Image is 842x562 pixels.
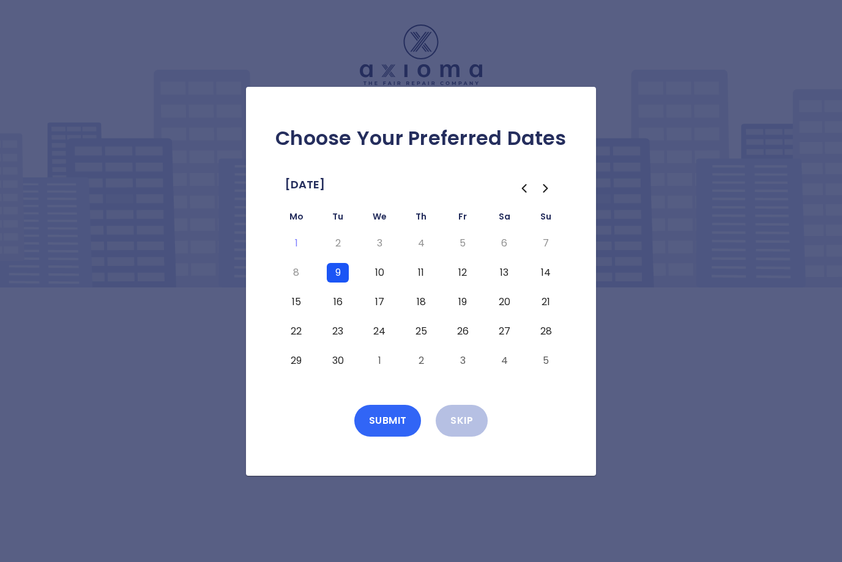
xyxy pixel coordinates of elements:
button: Wednesday, September 24th, 2025 [368,322,390,341]
button: Today, Monday, September 1st, 2025 [285,234,307,253]
button: Thursday, September 11th, 2025 [410,263,432,283]
button: Friday, September 26th, 2025 [452,322,474,341]
table: September 2025 [275,209,567,375]
button: Saturday, September 6th, 2025 [493,234,515,253]
img: Logo [360,24,482,85]
button: Monday, September 8th, 2025 [285,263,307,283]
th: Thursday [400,209,442,229]
button: Friday, September 19th, 2025 [452,292,474,312]
button: Tuesday, September 16th, 2025 [327,292,349,312]
button: Tuesday, September 9th, 2025, selected [327,263,349,283]
button: Wednesday, September 3rd, 2025 [368,234,390,253]
button: Tuesday, September 23rd, 2025 [327,322,349,341]
button: Friday, September 5th, 2025 [452,234,474,253]
button: Friday, October 3rd, 2025 [452,351,474,371]
button: Submit [354,405,422,437]
button: Saturday, September 20th, 2025 [493,292,515,312]
th: Friday [442,209,483,229]
button: Saturday, October 4th, 2025 [493,351,515,371]
button: Sunday, September 28th, 2025 [535,322,557,341]
button: Tuesday, September 30th, 2025 [327,351,349,371]
button: Wednesday, September 10th, 2025 [368,263,390,283]
h2: Choose Your Preferred Dates [266,126,576,150]
button: Go to the Previous Month [513,177,535,199]
button: Monday, September 22nd, 2025 [285,322,307,341]
button: Friday, September 12th, 2025 [452,263,474,283]
button: Sunday, September 7th, 2025 [535,234,557,253]
button: Skip [436,405,488,437]
th: Monday [275,209,317,229]
th: Saturday [483,209,525,229]
button: Wednesday, October 1st, 2025 [368,351,390,371]
button: Tuesday, September 2nd, 2025 [327,234,349,253]
button: Thursday, September 4th, 2025 [410,234,432,253]
button: Wednesday, September 17th, 2025 [368,292,390,312]
button: Thursday, September 25th, 2025 [410,322,432,341]
button: Go to the Next Month [535,177,557,199]
button: Sunday, September 21st, 2025 [535,292,557,312]
button: Thursday, September 18th, 2025 [410,292,432,312]
button: Monday, September 29th, 2025 [285,351,307,371]
button: Sunday, September 14th, 2025 [535,263,557,283]
th: Sunday [525,209,567,229]
th: Tuesday [317,209,359,229]
button: Monday, September 15th, 2025 [285,292,307,312]
button: Saturday, September 13th, 2025 [493,263,515,283]
button: Saturday, September 27th, 2025 [493,322,515,341]
th: Wednesday [359,209,400,229]
button: Thursday, October 2nd, 2025 [410,351,432,371]
button: Sunday, October 5th, 2025 [535,351,557,371]
span: [DATE] [285,175,325,194]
